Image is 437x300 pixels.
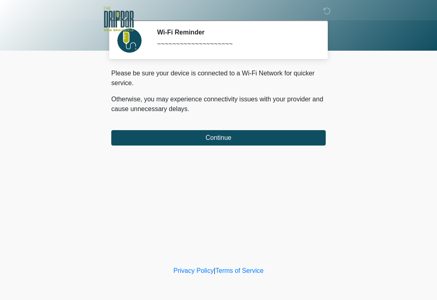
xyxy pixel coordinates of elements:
a: Privacy Policy [174,267,214,274]
div: ~~~~~~~~~~~~~~~~~~~~ [157,39,314,49]
p: Otherwise, you may experience connectivity issues with your provider and cause unnecessary delays [111,94,326,114]
button: Continue [111,130,326,146]
img: The DRIPBaR - New Braunfels Logo [103,6,134,32]
a: | [214,267,215,274]
span: . [188,105,189,112]
img: Agent Avatar [117,28,142,53]
a: Terms of Service [215,267,263,274]
p: Please be sure your device is connected to a Wi-Fi Network for quicker service. [111,69,326,88]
